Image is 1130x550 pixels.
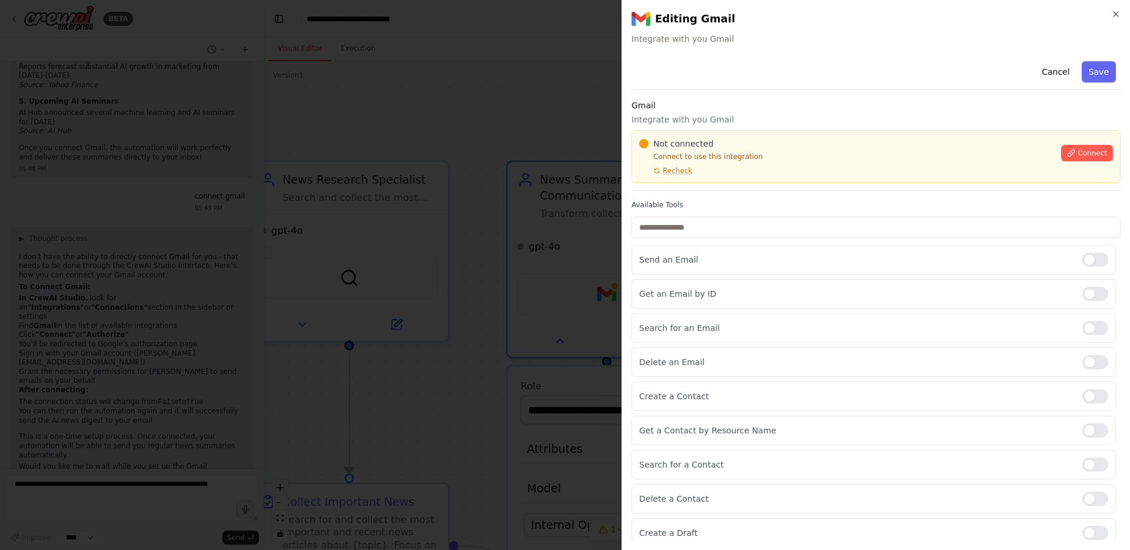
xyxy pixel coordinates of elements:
[639,459,1073,471] p: Search for a Contact
[1035,61,1076,82] button: Cancel
[632,100,1121,111] h3: Gmail
[653,138,713,150] span: Not connected
[639,356,1073,368] p: Delete an Email
[639,425,1073,436] p: Get a Contact by Resource Name
[632,200,1121,210] label: Available Tools
[639,493,1073,505] p: Delete a Contact
[639,254,1073,266] p: Send an Email
[1082,61,1116,82] button: Save
[639,166,692,175] button: Recheck
[632,33,1121,45] span: Integrate with you Gmail
[639,390,1073,402] p: Create a Contact
[1078,148,1107,158] span: Connect
[639,322,1073,334] p: Search for an Email
[632,9,650,28] img: Gmail
[639,288,1073,300] p: Get an Email by ID
[632,114,1121,125] p: Integrate with you Gmail
[632,9,1121,28] h2: Editing Gmail
[1061,145,1113,161] button: Connect
[663,166,692,175] span: Recheck
[639,527,1073,539] p: Create a Draft
[639,152,1054,161] p: Connect to use this integration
